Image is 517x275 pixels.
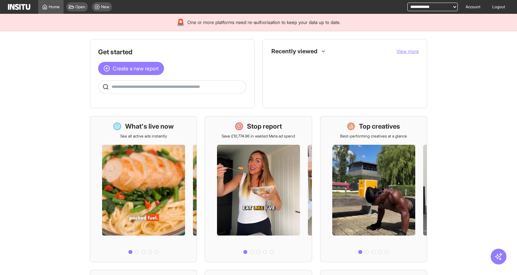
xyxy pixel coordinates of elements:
span: Home [49,4,60,10]
span: View more [396,48,419,54]
span: New [101,4,109,10]
a: What's live nowSee all active ads instantly [90,116,197,262]
h1: What's live now [125,122,174,131]
a: Top creativesBest-performing creatives at a glance [320,116,427,262]
p: See all active ads instantly [120,134,167,139]
span: Create a new report [113,64,159,72]
h1: Get started [98,47,246,57]
button: View more [396,48,419,55]
span: One or more platforms need re-authorisation to keep your data up to date. [187,19,340,26]
h1: Top creatives [359,122,400,131]
a: Stop reportSave £10,774.96 in wasted Meta ad spend [205,116,312,262]
button: Create a new report [98,62,164,75]
div: 🚨 [177,18,185,27]
p: Save £10,774.96 in wasted Meta ad spend [222,134,295,139]
span: Open [75,4,85,10]
img: Logo [8,4,30,10]
p: Best-performing creatives at a glance [340,134,407,139]
h1: Stop report [247,122,282,131]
